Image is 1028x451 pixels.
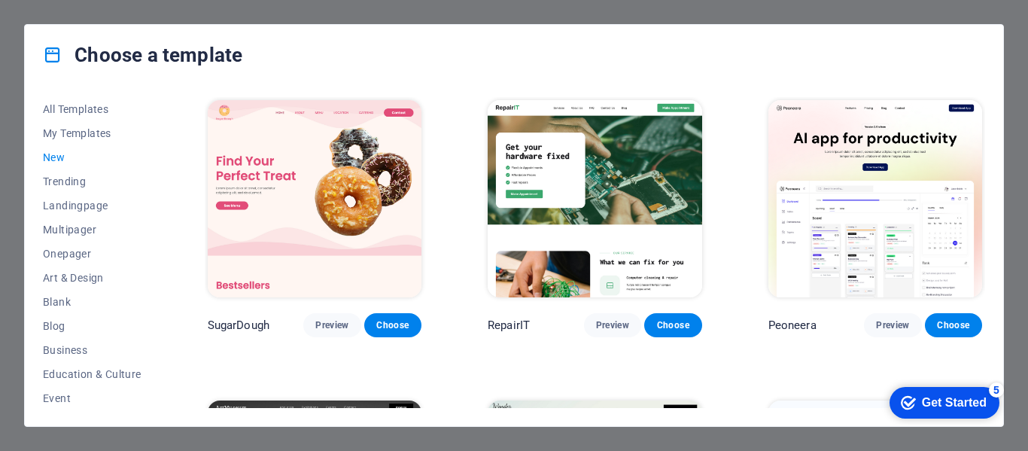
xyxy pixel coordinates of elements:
[925,313,982,337] button: Choose
[43,127,141,139] span: My Templates
[43,314,141,338] button: Blog
[43,145,141,169] button: New
[208,318,269,333] p: SugarDough
[315,319,348,331] span: Preview
[584,313,641,337] button: Preview
[877,379,1005,425] iframe: To enrich screen reader interactions, please activate Accessibility in Grammarly extension settings
[488,100,701,297] img: RepairIT
[43,200,141,212] span: Landingpage
[43,368,141,380] span: Education & Culture
[644,313,701,337] button: Choose
[768,318,817,333] p: Peoneera
[43,242,141,266] button: Onepager
[43,338,141,362] button: Business
[43,194,141,218] button: Landingpage
[43,248,141,260] span: Onepager
[43,392,141,404] span: Event
[43,175,141,187] span: Trending
[43,272,141,284] span: Art & Design
[208,100,421,297] img: SugarDough
[364,313,421,337] button: Choose
[43,344,141,356] span: Business
[43,266,141,290] button: Art & Design
[376,319,409,331] span: Choose
[43,362,141,386] button: Education & Culture
[303,313,360,337] button: Preview
[43,169,141,194] button: Trending
[876,319,909,331] span: Preview
[43,296,141,308] span: Blank
[43,43,242,67] h4: Choose a template
[488,318,530,333] p: RepairIT
[43,121,141,145] button: My Templates
[864,313,921,337] button: Preview
[43,224,141,236] span: Multipager
[43,97,141,121] button: All Templates
[43,151,141,163] span: New
[43,218,141,242] button: Multipager
[43,320,141,332] span: Blog
[43,386,141,410] button: Event
[596,319,629,331] span: Preview
[656,319,689,331] span: Choose
[43,290,141,314] button: Blank
[43,103,141,115] span: All Templates
[768,100,982,297] img: Peoneera
[937,319,970,331] span: Choose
